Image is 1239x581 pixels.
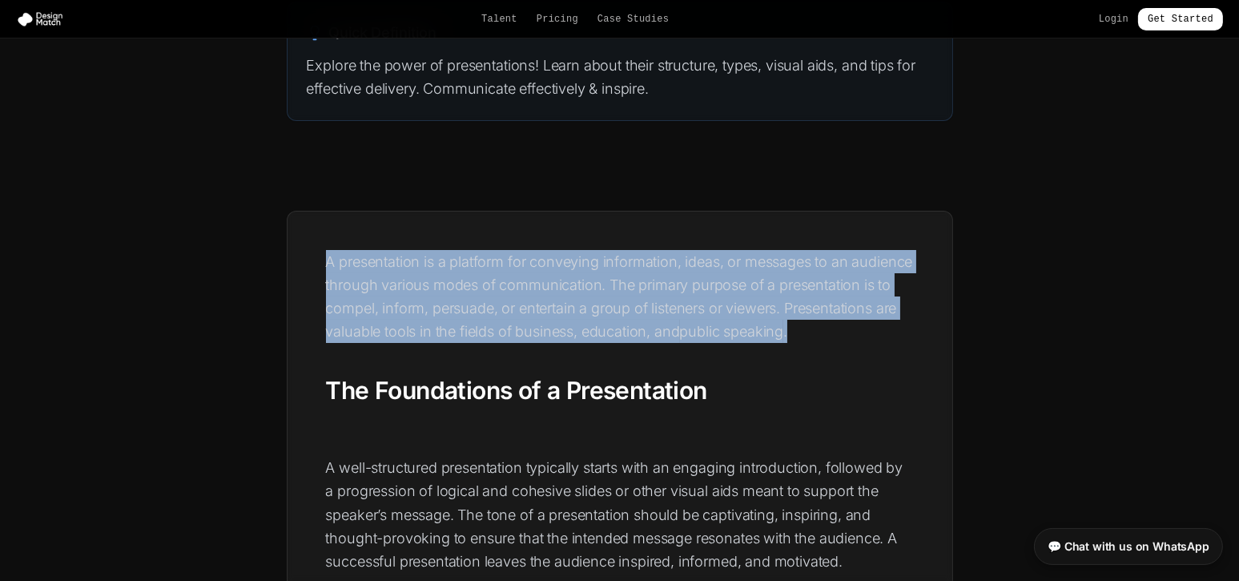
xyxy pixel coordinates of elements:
[537,13,578,26] a: Pricing
[481,13,517,26] a: Talent
[597,13,669,26] a: Case Studies
[1034,528,1223,565] a: 💬 Chat with us on WhatsApp
[16,11,70,27] img: Design Match
[1138,8,1223,30] a: Get Started
[326,250,914,344] p: A presentation is a platform for conveying information, ideas, or messages to an audience through...
[326,456,914,573] p: A well-structured presentation typically starts with an engaging introduction, followed by a prog...
[326,376,914,406] h2: The Foundations of a Presentation
[307,54,933,101] p: Explore the power of presentations! Learn about their structure, types, visual aids, and tips for...
[1099,13,1128,26] a: Login
[680,323,784,340] a: public speaking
